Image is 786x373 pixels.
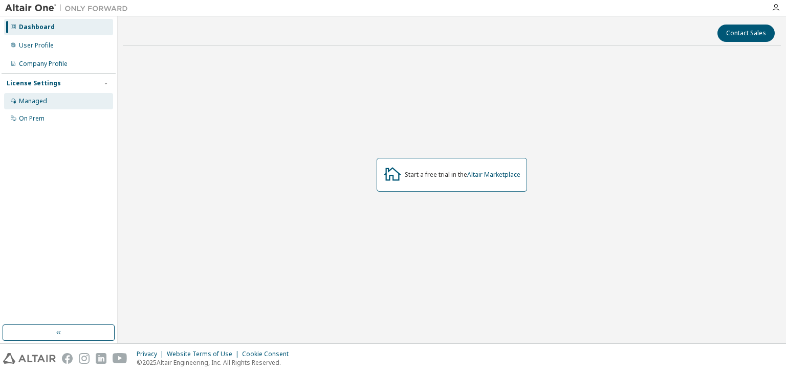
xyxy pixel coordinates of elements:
[19,114,45,123] div: On Prem
[137,350,167,358] div: Privacy
[7,79,61,87] div: License Settings
[19,60,68,68] div: Company Profile
[137,358,295,367] p: © 2025 Altair Engineering, Inc. All Rights Reserved.
[167,350,242,358] div: Website Terms of Use
[3,353,56,364] img: altair_logo.svg
[5,3,133,13] img: Altair One
[62,353,73,364] img: facebook.svg
[467,170,520,179] a: Altair Marketplace
[79,353,90,364] img: instagram.svg
[19,23,55,31] div: Dashboard
[405,171,520,179] div: Start a free trial in the
[19,41,54,50] div: User Profile
[19,97,47,105] div: Managed
[242,350,295,358] div: Cookie Consent
[96,353,106,364] img: linkedin.svg
[717,25,775,42] button: Contact Sales
[113,353,127,364] img: youtube.svg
